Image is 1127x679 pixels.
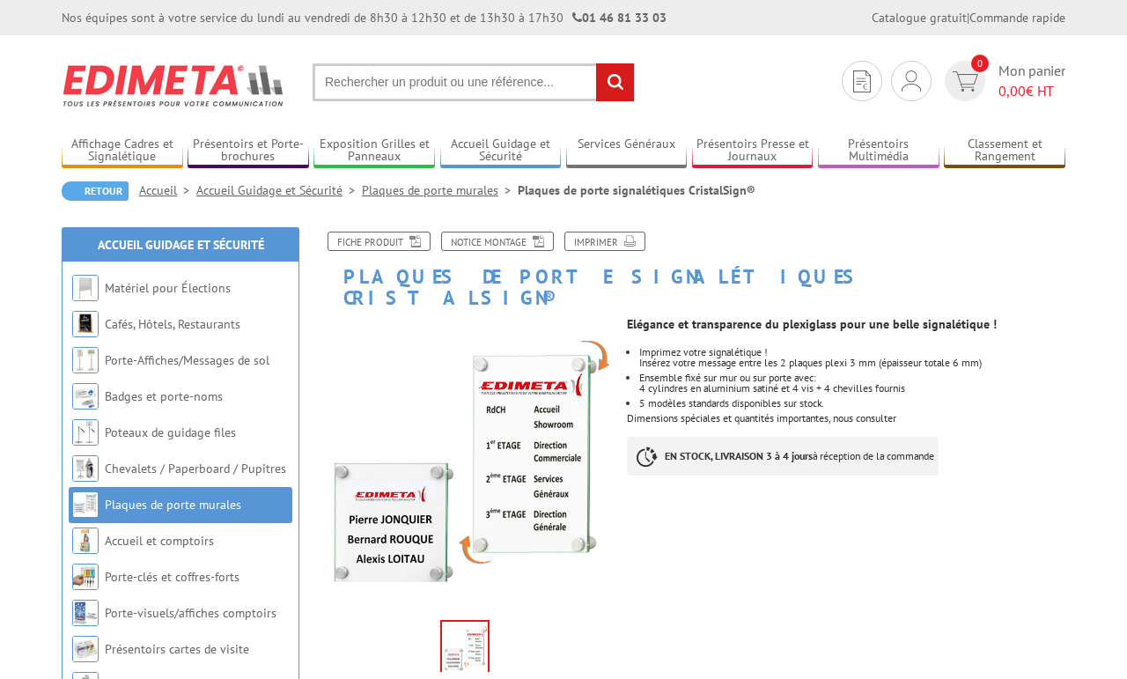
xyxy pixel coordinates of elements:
[998,61,1065,101] span: Mon panier
[639,347,1065,358] p: Imprimez votre signalétique !
[139,182,196,198] a: Accueil
[105,605,276,621] a: Porte-visuels/affiches comptoirs
[105,316,240,332] a: Cafés, Hôtels, Restaurants
[362,182,518,198] a: Plaques de porte murales
[940,61,1065,101] a: devis rapide 0 Mon panier 0,00€ HT
[72,311,99,337] img: Cafés, Hôtels, Restaurants
[72,275,99,301] img: Matériel pour Élections
[566,137,688,166] a: Services Généraux
[441,232,554,251] a: Notice Montage
[440,137,562,166] a: Accueil Guidage et Sécurité
[853,70,871,92] img: devis rapide
[317,317,614,614] img: plaques_de_porte_220240_1.jpg
[627,308,1079,493] div: Dimensions spéciales et quantités importantes, nous consulter
[72,419,99,446] img: Poteaux de guidage files
[72,383,99,410] img: Badges et porte-noms
[98,237,264,253] a: Accueil Guidage et Sécurité
[639,373,1065,383] p: Ensemble fixé sur mur ou sur porte avec:
[872,10,967,26] a: Catalogue gratuit
[902,70,921,92] img: devis rapide
[518,181,755,199] li: Plaques de porte signalétiques CristalSign®
[62,9,667,26] div: Nos équipes sont à votre service du lundi au vendredi de 8h30 à 12h30 et de 13h30 à 17h30
[72,455,99,482] img: Chevalets / Paperboard / Pupitres
[105,352,269,368] a: Porte-Affiches/Messages de sol
[971,55,989,72] span: 0
[818,137,939,166] a: Présentoirs Multimédia
[627,437,939,476] p: à réception de la commande
[998,81,1065,101] span: € HT
[62,181,129,201] a: Retour
[627,316,997,332] strong: Elégance et transparence du plexiglass pour une belle signalétique !
[72,528,99,554] img: Accueil et comptoirs
[105,280,231,296] a: Matériel pour Élections
[872,9,1065,26] div: |
[196,182,362,198] a: Accueil Guidage et Sécurité
[953,71,978,92] img: devis rapide
[572,10,667,26] strong: 01 46 81 33 03
[442,622,488,676] img: plaques_de_porte_220240_1.jpg
[313,63,635,101] input: Rechercher un produit ou une référence...
[692,137,814,166] a: Présentoirs Presse et Journaux
[665,449,813,462] strong: EN STOCK, LIVRAISON 3 à 4 jours
[313,137,435,166] a: Exposition Grilles et Panneaux
[105,533,214,549] a: Accueil et comptoirs
[639,398,1065,409] li: 5 modèles standards disponibles sur stock.
[969,10,1065,26] a: Commande rapide
[72,600,99,626] img: Porte-visuels/affiches comptoirs
[105,388,223,404] a: Badges et porte-noms
[304,232,1079,308] h1: Plaques de porte signalétiques CristalSign®
[105,641,249,657] a: Présentoirs cartes de visite
[62,137,183,166] a: Affichage Cadres et Signalétique
[62,53,286,118] img: Edimeta
[105,569,239,585] a: Porte-clés et coffres-forts
[596,63,634,101] input: rechercher
[105,424,236,440] a: Poteaux de guidage files
[998,82,1026,100] span: 0,00
[72,491,99,518] img: Plaques de porte murales
[72,564,99,590] img: Porte-clés et coffres-forts
[188,137,309,166] a: Présentoirs et Porte-brochures
[639,358,1065,368] p: Insérez votre message entre les 2 plaques plexi 3 mm (épaisseur totale 6 mm)
[105,461,286,476] a: Chevalets / Paperboard / Pupitres
[944,137,1065,166] a: Classement et Rangement
[72,347,99,373] img: Porte-Affiches/Messages de sol
[639,383,1065,394] p: 4 cylindres en aluminium satiné et 4 vis + 4 chevilles fournis
[105,497,241,513] a: Plaques de porte murales
[564,232,645,251] a: Imprimer
[328,232,431,251] a: Fiche produit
